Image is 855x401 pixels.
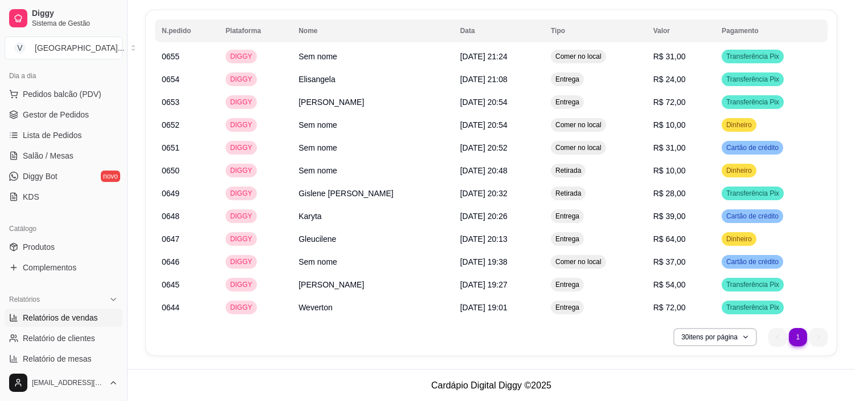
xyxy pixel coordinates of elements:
span: 0655 [162,52,179,61]
th: Tipo [544,19,647,42]
span: [DATE] 20:32 [460,189,508,198]
span: R$ 64,00 [653,234,686,244]
span: KDS [23,191,39,202]
span: Dinheiro [724,120,754,129]
span: R$ 54,00 [653,280,686,289]
span: Entrega [553,303,582,312]
a: Lista de Pedidos [5,126,122,144]
span: Comer no local [553,257,604,266]
span: R$ 31,00 [653,143,686,152]
span: DIGGY [228,212,255,221]
span: [DATE] 20:54 [460,98,508,107]
span: Entrega [553,75,582,84]
td: Gislene [PERSON_NAME] [292,182,453,205]
td: Sem nome [292,159,453,182]
span: Sistema de Gestão [32,19,118,28]
button: Pedidos balcão (PDV) [5,85,122,103]
a: Gestor de Pedidos [5,106,122,124]
span: [EMAIL_ADDRESS][DOMAIN_NAME] [32,378,104,387]
a: Complementos [5,258,122,277]
div: Dia a dia [5,67,122,85]
span: DIGGY [228,280,255,289]
span: 0650 [162,166,179,175]
span: Comer no local [553,143,604,152]
th: Pagamento [715,19,828,42]
span: Salão / Mesas [23,150,73,161]
span: Transferência Pix [724,280,782,289]
span: 0653 [162,98,179,107]
th: Valor [647,19,715,42]
span: DIGGY [228,166,255,175]
span: 0649 [162,189,179,198]
div: [GEOGRAPHIC_DATA] ... [35,42,124,54]
th: Data [453,19,544,42]
span: 0654 [162,75,179,84]
span: Cartão de crédito [724,212,781,221]
div: Catálogo [5,220,122,238]
span: [DATE] 20:48 [460,166,508,175]
li: pagination item 1 active [789,328,807,346]
span: Transferência Pix [724,75,782,84]
span: DIGGY [228,120,255,129]
span: [DATE] 21:24 [460,52,508,61]
span: DIGGY [228,98,255,107]
span: 0645 [162,280,179,289]
span: R$ 10,00 [653,166,686,175]
th: N.pedido [155,19,219,42]
td: Weverton [292,296,453,319]
span: Entrega [553,234,582,244]
a: KDS [5,188,122,206]
span: 0644 [162,303,179,312]
span: Transferência Pix [724,189,782,198]
span: [DATE] 21:08 [460,75,508,84]
span: 0647 [162,234,179,244]
span: R$ 37,00 [653,257,686,266]
span: Comer no local [553,120,604,129]
button: 30itens por página [673,328,757,346]
a: DiggySistema de Gestão [5,5,122,32]
span: Diggy Bot [23,171,58,182]
span: Dinheiro [724,234,754,244]
span: V [14,42,26,54]
span: [DATE] 19:38 [460,257,508,266]
span: Retirada [553,166,583,175]
span: Relatórios [9,295,40,304]
span: [DATE] 19:27 [460,280,508,289]
a: Relatório de mesas [5,350,122,368]
td: [PERSON_NAME] [292,273,453,296]
span: DIGGY [228,257,255,266]
span: Entrega [553,98,582,107]
span: Entrega [553,280,582,289]
span: R$ 39,00 [653,212,686,221]
span: R$ 31,00 [653,52,686,61]
span: [DATE] 20:52 [460,143,508,152]
a: Relatórios de vendas [5,309,122,327]
span: R$ 72,00 [653,303,686,312]
span: Gestor de Pedidos [23,109,89,120]
td: Elisangela [292,68,453,91]
td: Sem nome [292,136,453,159]
span: Cartão de crédito [724,143,781,152]
span: Transferência Pix [724,98,782,107]
a: Diggy Botnovo [5,167,122,185]
td: Sem nome [292,114,453,136]
span: DIGGY [228,189,255,198]
span: DIGGY [228,303,255,312]
span: [DATE] 20:13 [460,234,508,244]
span: DIGGY [228,52,255,61]
span: Lista de Pedidos [23,129,82,141]
span: Relatórios de vendas [23,312,98,323]
span: R$ 24,00 [653,75,686,84]
button: Select a team [5,37,122,59]
td: [PERSON_NAME] [292,91,453,114]
nav: pagination navigation [763,322,833,352]
span: [DATE] 20:54 [460,120,508,129]
th: Nome [292,19,453,42]
span: Relatório de clientes [23,333,95,344]
a: Salão / Mesas [5,147,122,165]
a: Relatório de clientes [5,329,122,347]
span: Transferência Pix [724,52,782,61]
span: Dinheiro [724,166,754,175]
span: Entrega [553,212,582,221]
td: Gleucilene [292,228,453,250]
